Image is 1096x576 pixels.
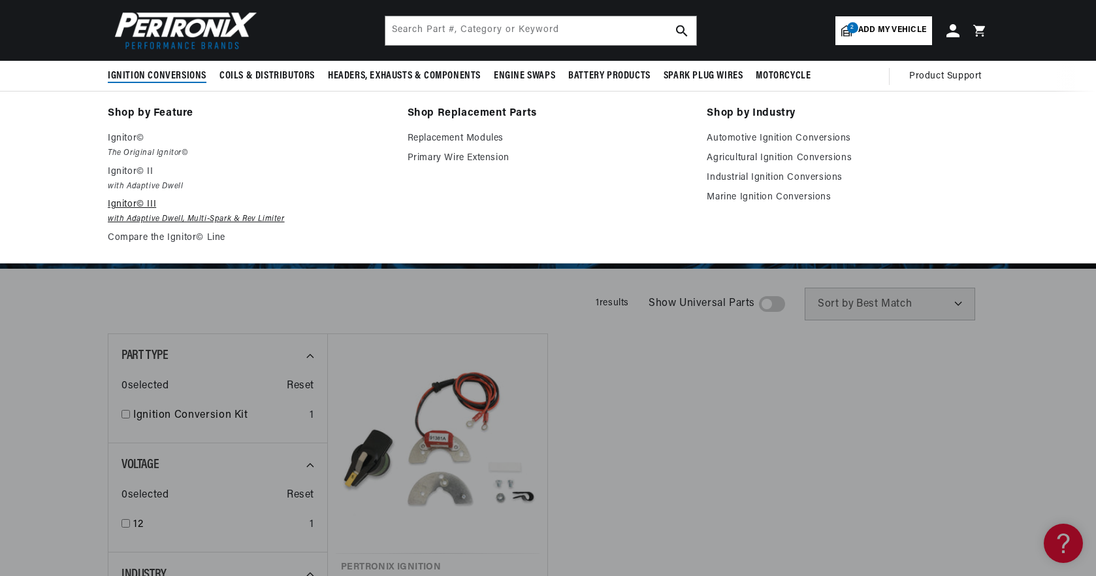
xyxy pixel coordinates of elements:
em: with Adaptive Dwell, Multi-Spark & Rev Limiter [108,212,389,226]
a: Ignitor© III with Adaptive Dwell, Multi-Spark & Rev Limiter [108,197,389,226]
em: The Original Ignitor© [108,146,389,160]
a: Marine Ignition Conversions [707,190,988,205]
span: Spark Plug Wires [664,69,743,83]
em: with Adaptive Dwell [108,180,389,194]
summary: Engine Swaps [487,61,562,92]
button: search button [668,16,696,45]
summary: Ignition Conversions [108,61,213,92]
a: Primary Wire Extension [408,150,689,166]
span: Sort by [818,299,854,309]
summary: Battery Products [562,61,657,92]
span: Add my vehicle [858,24,926,37]
a: Industrial Ignition Conversions [707,170,988,186]
a: Ignition Conversion Kit [133,407,304,424]
div: 1 [310,407,314,424]
span: Headers, Exhausts & Components [328,69,481,83]
a: Automotive Ignition Conversions [707,131,988,146]
summary: Motorcycle [749,61,817,92]
span: Engine Swaps [494,69,555,83]
p: Ignitor© III [108,197,389,212]
summary: Coils & Distributors [213,61,321,92]
span: Coils & Distributors [219,69,315,83]
a: Shop by Feature [108,105,389,123]
span: Part Type [121,349,168,362]
a: Replacement Modules [408,131,689,146]
a: Compare the Ignitor© Line [108,230,389,246]
img: Pertronix [108,8,258,53]
a: 2Add my vehicle [835,16,932,45]
p: Ignitor© [108,131,389,146]
a: Agricultural Ignition Conversions [707,150,988,166]
span: 0 selected [121,487,169,504]
input: Search Part #, Category or Keyword [385,16,696,45]
span: Ignition Conversions [108,69,206,83]
a: Ignitor© The Original Ignitor© [108,131,389,160]
a: Shop Replacement Parts [408,105,689,123]
span: Motorcycle [756,69,811,83]
a: 12 [133,517,304,534]
span: Show Universal Parts [649,296,755,313]
span: Voltage [121,458,159,471]
summary: Product Support [909,61,988,92]
span: Reset [287,487,314,504]
span: Battery Products [568,69,651,83]
span: Reset [287,378,314,395]
div: 1 [310,517,314,534]
span: 0 selected [121,378,169,395]
summary: Headers, Exhausts & Components [321,61,487,92]
span: Product Support [909,69,982,84]
span: 1 results [596,298,629,308]
select: Sort by [805,288,975,320]
a: Shop by Industry [707,105,988,123]
summary: Spark Plug Wires [657,61,750,92]
a: Ignitor© II with Adaptive Dwell [108,164,389,194]
p: Ignitor© II [108,164,389,180]
span: 2 [847,22,858,33]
